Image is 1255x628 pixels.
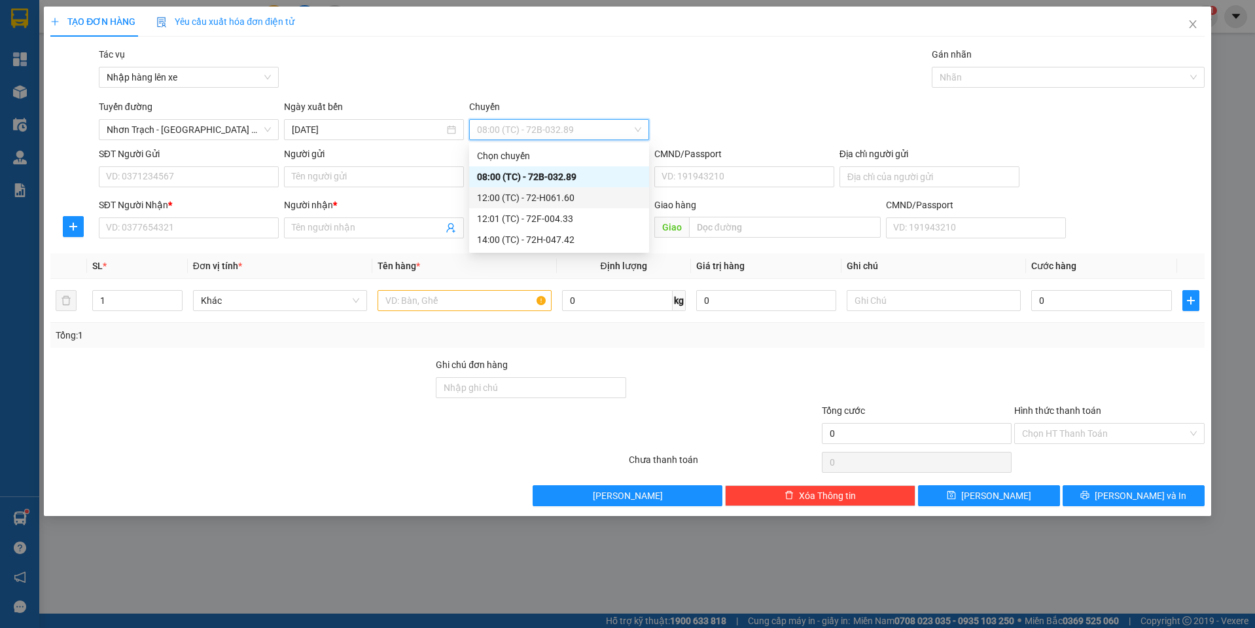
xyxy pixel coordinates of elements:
[961,489,1031,503] span: [PERSON_NAME]
[1031,261,1076,271] span: Cước hàng
[63,216,84,237] button: plus
[469,100,649,119] div: Chuyến
[785,490,794,501] span: delete
[1080,490,1089,501] span: printer
[654,217,689,238] span: Giao
[284,100,464,119] div: Ngày xuất bến
[477,212,641,226] div: 12:01 (TC) - 72F-004.33
[284,198,464,212] div: Người nhận
[947,490,956,501] span: save
[886,198,1066,212] div: CMND/Passport
[840,147,1019,161] div: Địa chỉ người gửi
[696,261,745,271] span: Giá trị hàng
[654,200,696,210] span: Giao hàng
[201,291,359,310] span: Khác
[107,120,271,139] span: Nhơn Trạch - Sài Gòn (Hàng hóa)
[99,49,125,60] label: Tác vụ
[378,290,552,311] input: VD: Bàn, Ghế
[601,261,647,271] span: Định lượng
[436,360,508,370] label: Ghi chú đơn hàng
[689,217,881,238] input: Dọc đường
[92,261,103,271] span: SL
[99,147,279,161] div: SĐT Người Gửi
[673,290,686,311] span: kg
[627,453,821,475] div: Chưa thanh toán
[932,49,972,60] label: Gán nhãn
[99,100,279,119] div: Tuyến đường
[1175,7,1211,43] button: Close
[477,149,641,163] div: Chọn chuyến
[799,489,856,503] span: Xóa Thông tin
[841,253,1026,279] th: Ghi chú
[654,147,834,161] div: CMND/Passport
[99,198,279,212] div: SĐT Người Nhận
[156,16,294,27] span: Yêu cầu xuất hóa đơn điện tử
[533,485,723,506] button: [PERSON_NAME]
[696,290,837,311] input: 0
[50,17,60,26] span: plus
[1063,485,1205,506] button: printer[PERSON_NAME] và In
[56,328,484,342] div: Tổng: 1
[822,405,865,416] span: Tổng cước
[840,166,1019,187] input: Địa chỉ của người gửi
[477,191,641,205] div: 12:00 (TC) - 72-H061.60
[56,290,77,311] button: delete
[378,261,420,271] span: Tên hàng
[477,232,641,247] div: 14:00 (TC) - 72H-047.42
[193,261,242,271] span: Đơn vị tính
[1014,405,1101,416] label: Hình thức thanh toán
[1182,290,1199,311] button: plus
[593,489,663,503] span: [PERSON_NAME]
[469,145,649,166] div: Chọn chuyến
[436,377,626,398] input: Ghi chú đơn hàng
[725,485,915,506] button: deleteXóa Thông tin
[1188,19,1198,29] span: close
[63,221,83,232] span: plus
[847,290,1021,311] input: Ghi Chú
[156,17,167,28] img: icon
[918,485,1060,506] button: save[PERSON_NAME]
[107,67,271,87] span: Nhập hàng lên xe
[477,170,641,184] div: 08:00 (TC) - 72B-032.89
[292,122,444,137] input: 14/08/2025
[284,147,464,161] div: Người gửi
[446,223,456,233] span: user-add
[1095,489,1186,503] span: [PERSON_NAME] và In
[50,16,135,27] span: TẠO ĐƠN HÀNG
[477,120,641,139] span: 08:00 (TC) - 72B-032.89
[1183,295,1199,306] span: plus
